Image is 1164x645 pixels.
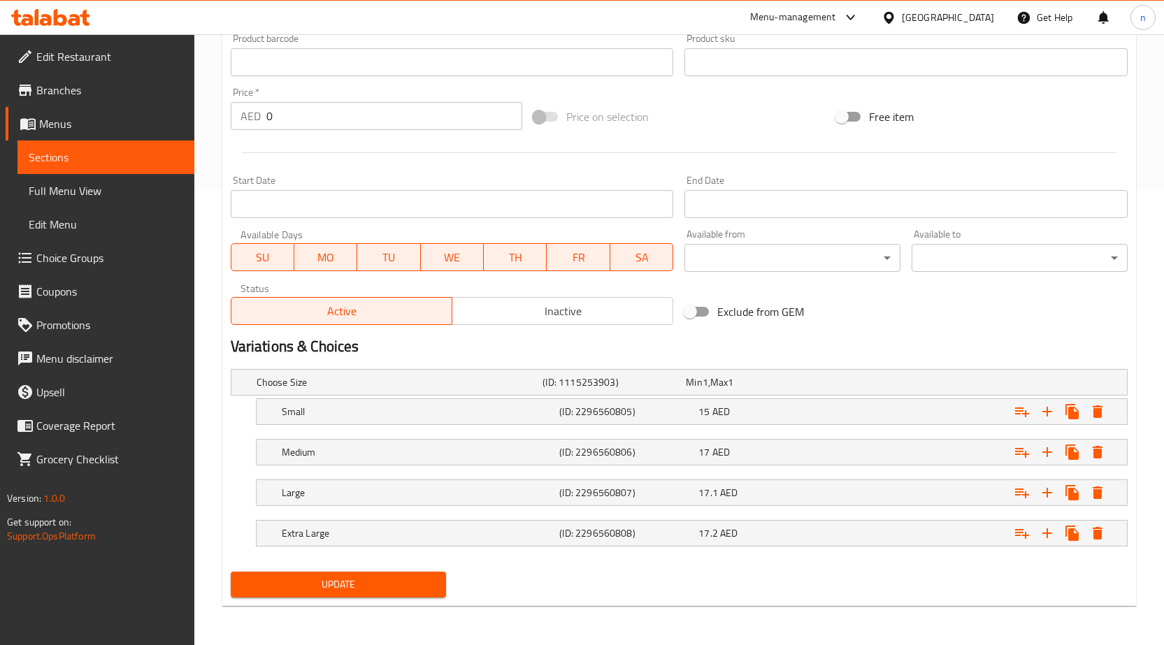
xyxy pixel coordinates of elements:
[912,244,1128,272] div: ​
[902,10,994,25] div: [GEOGRAPHIC_DATA]
[698,403,710,421] span: 15
[7,527,96,545] a: Support.OpsPlatform
[17,174,194,208] a: Full Menu View
[698,524,718,542] span: 17.2
[1085,480,1110,505] button: Delete Large
[698,484,718,502] span: 17.1
[566,108,649,125] span: Price on selection
[1035,440,1060,465] button: Add new choice
[6,375,194,409] a: Upsell
[17,208,194,241] a: Edit Menu
[6,107,194,140] a: Menus
[1009,521,1035,546] button: Add choice group
[559,445,693,459] h5: (ID: 2296560806)
[484,243,547,271] button: TH
[559,405,693,419] h5: (ID: 2296560805)
[710,373,728,391] span: Max
[36,350,183,367] span: Menu disclaimer
[282,405,554,419] h5: Small
[6,73,194,107] a: Branches
[29,149,183,166] span: Sections
[231,243,294,271] button: SU
[36,283,183,300] span: Coupons
[266,102,522,130] input: Please enter price
[36,417,183,434] span: Coverage Report
[237,247,289,268] span: SU
[1009,480,1035,505] button: Add choice group
[36,451,183,468] span: Grocery Checklist
[257,375,538,389] h5: Choose Size
[242,576,436,593] span: Update
[552,247,604,268] span: FR
[231,297,452,325] button: Active
[257,440,1127,465] div: Expand
[43,489,65,507] span: 1.0.0
[869,108,914,125] span: Free item
[559,526,693,540] h5: (ID: 2296560808)
[7,489,41,507] span: Version:
[458,301,668,321] span: Inactive
[1085,399,1110,424] button: Delete Small
[1035,521,1060,546] button: Add new choice
[720,524,738,542] span: AED
[6,275,194,308] a: Coupons
[282,526,554,540] h5: Extra Large
[616,247,668,268] span: SA
[684,244,900,272] div: ​
[712,443,730,461] span: AED
[426,247,478,268] span: WE
[36,249,183,266] span: Choice Groups
[1035,399,1060,424] button: Add new choice
[36,317,183,333] span: Promotions
[712,403,730,421] span: AED
[489,247,541,268] span: TH
[703,373,708,391] span: 1
[300,247,352,268] span: MO
[231,336,1128,357] h2: Variations & Choices
[29,216,183,233] span: Edit Menu
[357,243,420,271] button: TU
[720,484,738,502] span: AED
[294,243,357,271] button: MO
[36,48,183,65] span: Edit Restaurant
[610,243,673,271] button: SA
[1060,399,1085,424] button: Clone new choice
[1060,521,1085,546] button: Clone new choice
[6,308,194,342] a: Promotions
[39,115,183,132] span: Menus
[543,375,680,389] h5: (ID: 1115253903)
[547,243,610,271] button: FR
[686,373,702,391] span: Min
[1060,440,1085,465] button: Clone new choice
[1085,440,1110,465] button: Delete Medium
[1009,399,1035,424] button: Add choice group
[237,301,447,321] span: Active
[1140,10,1146,25] span: n
[282,445,554,459] h5: Medium
[686,375,824,389] div: ,
[6,342,194,375] a: Menu disclaimer
[6,442,194,476] a: Grocery Checklist
[728,373,733,391] span: 1
[684,48,1128,76] input: Please enter product sku
[717,303,804,320] span: Exclude from GEM
[231,48,674,76] input: Please enter product barcode
[1009,440,1035,465] button: Add choice group
[559,486,693,500] h5: (ID: 2296560807)
[6,409,194,442] a: Coverage Report
[6,241,194,275] a: Choice Groups
[7,513,71,531] span: Get support on:
[452,297,673,325] button: Inactive
[750,9,836,26] div: Menu-management
[282,486,554,500] h5: Large
[698,443,710,461] span: 17
[231,572,447,597] button: Update
[6,40,194,73] a: Edit Restaurant
[36,82,183,99] span: Branches
[231,370,1127,395] div: Expand
[240,108,261,124] p: AED
[17,140,194,174] a: Sections
[363,247,415,268] span: TU
[257,399,1127,424] div: Expand
[421,243,484,271] button: WE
